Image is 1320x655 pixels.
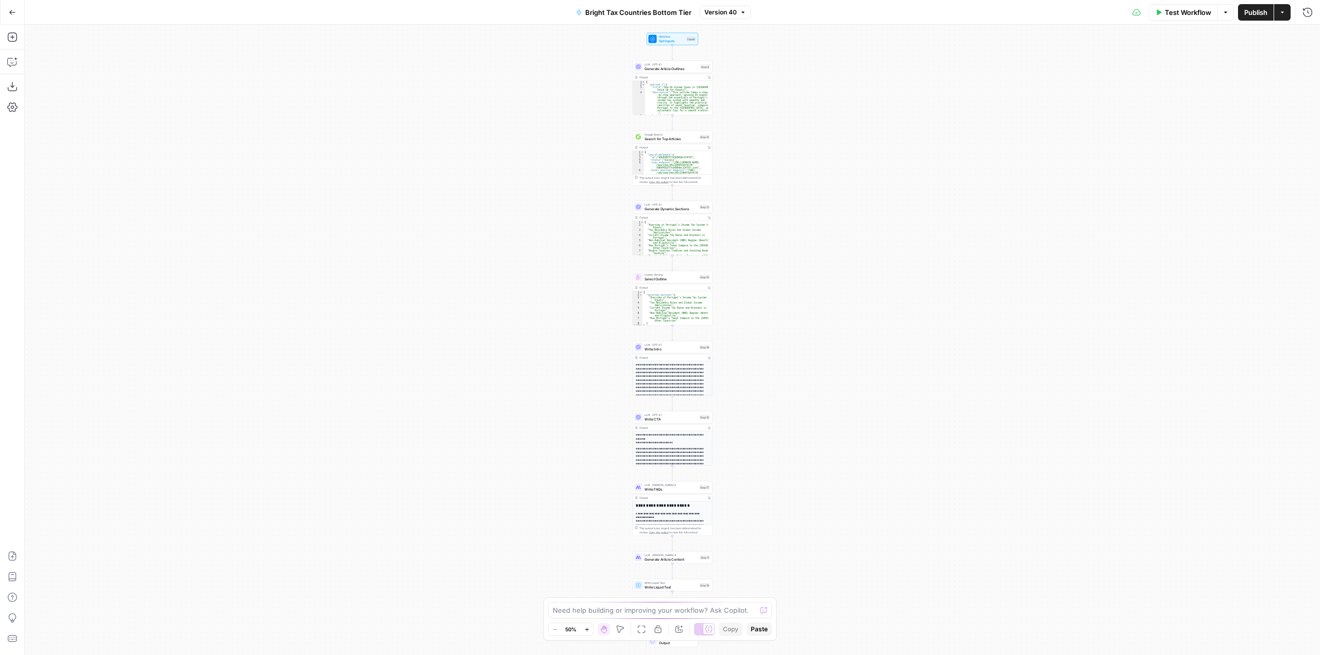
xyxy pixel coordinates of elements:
div: Output [639,145,704,149]
span: Copy the output [649,180,669,183]
span: Write Liquid Text [645,581,697,585]
span: Copy [723,625,738,634]
span: Output [659,640,694,645]
div: 5 [633,307,642,312]
span: Toggle code folding, rows 1 through 29 [641,151,644,154]
div: Output [639,285,704,290]
div: 5 [633,161,644,169]
g: Edge from step_13 to step_10 [672,256,673,271]
div: Step 11 [700,555,710,560]
span: Write FAQs [645,486,697,492]
span: 50% [565,625,576,633]
div: 6 [633,244,644,249]
div: This output is too large & has been abbreviated for review. to view the full content. [639,176,710,184]
span: Copy the output [649,531,669,534]
span: Bright Tax Countries Bottom Tier [585,7,691,18]
div: Step 9 [700,64,710,69]
span: Select Outline [645,276,697,281]
div: Step 15 [699,415,710,419]
span: Set Inputs [659,38,685,43]
span: Workflow [659,35,685,39]
div: Output [639,426,704,430]
g: Edge from step_19 to step_20 [672,592,673,607]
span: LLM · GPT-4.1 [645,343,697,347]
span: LLM · [PERSON_NAME] 4 [645,553,698,557]
span: Write Liquid Text [645,584,697,590]
div: 8 [633,322,642,325]
span: LLM · GPT-4.1 [645,413,697,417]
div: 2 [633,154,644,156]
button: Version 40 [700,6,751,19]
div: 2 [633,83,645,86]
span: Toggle code folding, rows 1 through 325 [642,81,645,83]
span: Generate Dynamic Sections [645,206,697,211]
div: 1 [633,81,645,83]
span: Toggle code folding, rows 2 through 12 [641,154,644,156]
div: LLM · [PERSON_NAME] 4Generate Article ContentStep 11 [633,551,713,564]
span: LLM · [PERSON_NAME] 4 [645,483,697,487]
div: LLM · GPT-4.1Generate Dynamic SectionsStep 13Output[ "Overview of Portugal’s Income Tax System fo... [633,201,713,256]
span: Human Review [645,273,697,277]
div: Output [639,356,704,360]
span: Write CTA [645,416,697,422]
button: Copy [719,623,742,636]
div: 9 [633,325,642,327]
div: 1 [633,151,644,154]
div: This output is too large & has been abbreviated for review. to view the full content. [639,526,710,534]
div: 1 [633,291,642,294]
div: 4 [633,234,644,239]
div: 3 [633,156,644,159]
div: 7 [633,249,644,255]
g: Edge from step_16 to step_15 [672,396,673,411]
div: WorkflowSet InputsInputs [633,33,713,45]
div: Step 19 [699,583,710,587]
div: Step 12 [699,135,710,139]
span: Toggle code folding, rows 1 through 9 [639,291,642,294]
div: Google SearchSearch for Top ArticlesStep 12Output{ "search_metadata":{ "id":"68b9482377e3d90dbc12... [633,131,713,186]
span: Search for Top Articles [645,136,697,141]
span: Toggle code folding, rows 2 through 111 [642,83,645,86]
div: Step 10 [699,275,710,279]
g: Edge from step_10 to step_16 [672,326,673,341]
div: 3 [633,229,644,234]
div: 4 [633,91,645,114]
g: Edge from step_15 to step_17 [672,466,673,481]
div: Human ReviewSelect OutlineStep 10Output{ "selected_sections":[ "Overview of Portugal’s Income Tax... [633,271,713,326]
div: 6 [633,169,644,179]
span: Test Workflow [1165,7,1211,18]
span: Toggle code folding, rows 2 through 8 [639,294,642,296]
span: Toggle code folding, rows 5 through 96 [642,114,645,117]
span: Generate Article Content [645,557,698,562]
div: Inputs [686,37,696,41]
div: 6 [633,312,642,317]
div: 8 [633,255,644,260]
div: Step 13 [699,205,710,209]
g: Edge from step_9 to step_12 [672,115,673,130]
span: Publish [1244,7,1267,18]
div: 4 [633,301,642,307]
span: Toggle code folding, rows 1 through 10 [641,221,644,224]
span: Google Search [645,132,697,137]
div: 7 [633,317,642,322]
div: 2 [633,224,644,229]
div: 4 [633,159,644,161]
span: Version 40 [704,8,737,17]
button: Publish [1238,4,1274,21]
span: Write Intro [645,346,697,351]
div: Step 17 [699,485,710,490]
div: LLM · GPT-4.1Generate Article OutlinesStep 9Output{ "outline_1":{ "title":"How Do Income Taxes in... [633,61,713,115]
div: Output [639,75,704,79]
g: Edge from step_11 to step_19 [672,564,673,579]
div: Step 16 [699,345,710,349]
div: 2 [633,294,642,296]
g: Edge from step_12 to step_13 [672,186,673,200]
button: Bright Tax Countries Bottom Tier [570,4,698,21]
div: 5 [633,114,645,117]
div: Write Liquid TextWrite Liquid TextStep 19 [633,579,713,592]
div: 3 [633,86,645,91]
span: LLM · GPT-4.1 [645,203,697,207]
span: Paste [751,625,768,634]
g: Edge from step_17 to step_11 [672,536,673,551]
div: 5 [633,239,644,244]
div: Output [639,215,704,220]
